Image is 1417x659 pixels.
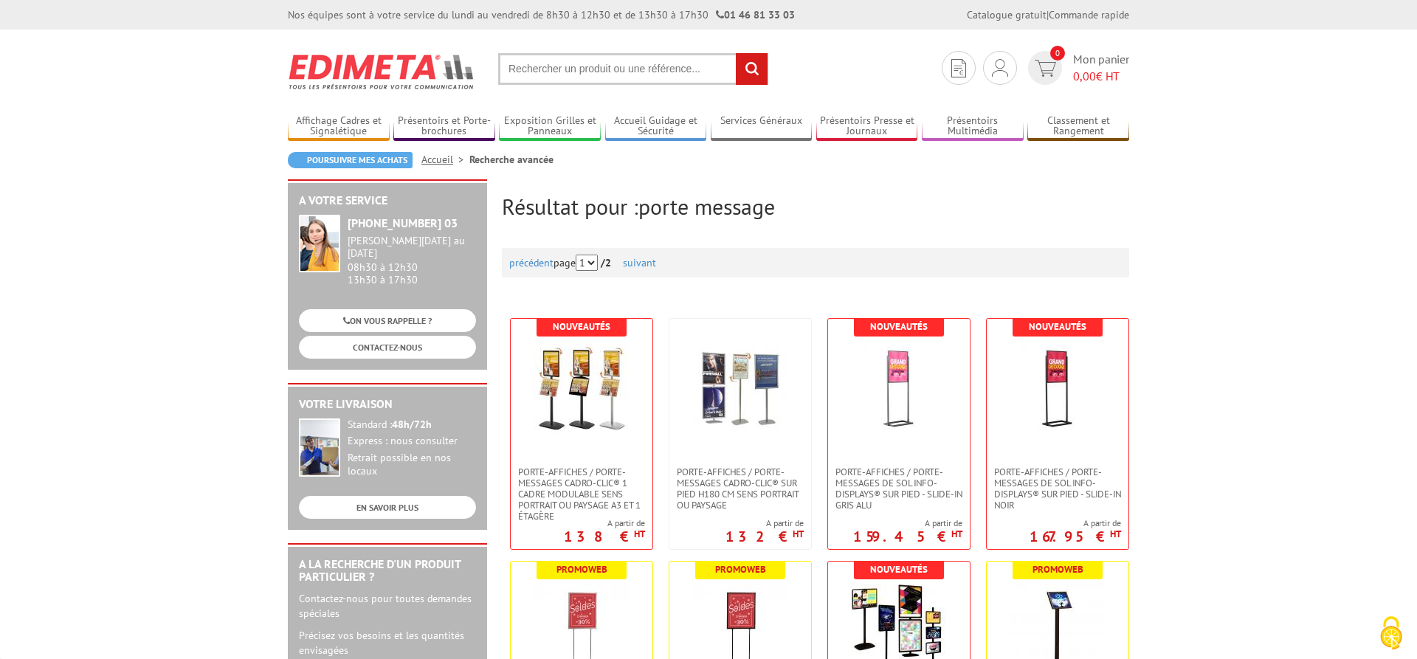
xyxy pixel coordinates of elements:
[870,320,928,333] b: Nouveautés
[1035,60,1056,77] img: devis rapide
[299,215,340,272] img: widget-service.jpg
[1049,8,1129,21] a: Commande rapide
[1073,51,1129,85] span: Mon panier
[299,628,476,658] p: Précisez vos besoins et les quantités envisagées
[498,53,768,85] input: Rechercher un produit ou une référence...
[534,341,630,437] img: Porte-affiches / Porte-messages Cadro-Clic® 1 cadre modulable sens portrait ou paysage A3 et 1 ét...
[638,192,775,221] span: porte message
[348,418,476,432] div: Standard :
[348,435,476,448] div: Express : nous consulter
[509,248,1122,277] div: page
[951,59,966,77] img: devis rapide
[299,398,476,411] h2: Votre livraison
[967,7,1129,22] div: |
[716,8,795,21] strong: 01 46 81 33 03
[1027,114,1129,139] a: Classement et Rangement
[288,152,413,168] a: Poursuivre mes achats
[502,194,1129,218] h2: Résultat pour :
[1110,528,1121,540] sup: HT
[299,418,340,477] img: widget-livraison.jpg
[299,336,476,359] a: CONTACTEZ-NOUS
[922,114,1024,139] a: Présentoirs Multimédia
[669,466,811,511] a: Porte-affiches / Porte-messages Cadro-Clic® sur pied H180 cm sens portrait ou paysage
[725,532,804,541] p: 132 €
[816,114,918,139] a: Présentoirs Presse et Journaux
[1032,563,1083,576] b: Promoweb
[509,256,554,269] a: précédent
[299,309,476,332] a: ON VOUS RAPPELLE ?
[299,496,476,519] a: EN SAVOIR PLUS
[511,466,652,522] a: Porte-affiches / Porte-messages Cadro-Clic® 1 cadre modulable sens portrait ou paysage A3 et 1 ét...
[835,466,962,511] span: Porte-affiches / Porte-messages de sol Info-Displays® sur pied - Slide-in Gris Alu
[853,517,962,529] span: A partir de
[1073,68,1129,85] span: € HT
[992,59,1008,77] img: devis rapide
[469,152,554,167] li: Recherche avancée
[951,528,962,540] sup: HT
[348,235,476,286] div: 08h30 à 12h30 13h30 à 17h30
[556,563,607,576] b: Promoweb
[736,53,768,85] input: rechercher
[634,528,645,540] sup: HT
[564,517,645,529] span: A partir de
[348,235,476,260] div: [PERSON_NAME][DATE] au [DATE]
[392,418,432,431] strong: 48h/72h
[870,563,928,576] b: Nouveautés
[677,466,804,511] span: Porte-affiches / Porte-messages Cadro-Clic® sur pied H180 cm sens portrait ou paysage
[994,466,1121,511] span: Porte-affiches / Porte-messages de sol Info-Displays® sur pied - Slide-in Noir
[1030,532,1121,541] p: 167.95 €
[605,256,611,269] span: 2
[421,153,469,166] a: Accueil
[1024,51,1129,85] a: devis rapide 0 Mon panier 0,00€ HT
[1029,320,1086,333] b: Nouveautés
[1010,341,1106,437] img: Porte-affiches / Porte-messages de sol Info-Displays® sur pied - Slide-in Noir
[288,114,390,139] a: Affichage Cadres et Signalétique
[623,256,656,269] a: suivant
[605,114,707,139] a: Accueil Guidage et Sécurité
[299,194,476,207] h2: A votre service
[1365,609,1417,659] button: Cookies (fenêtre modale)
[288,7,795,22] div: Nos équipes sont à votre service du lundi au vendredi de 8h30 à 12h30 et de 13h30 à 17h30
[564,532,645,541] p: 138 €
[851,341,947,437] img: Porte-affiches / Porte-messages de sol Info-Displays® sur pied - Slide-in Gris Alu
[348,452,476,478] div: Retrait possible en nos locaux
[288,44,476,99] img: Edimeta
[987,466,1128,511] a: Porte-affiches / Porte-messages de sol Info-Displays® sur pied - Slide-in Noir
[348,215,458,230] strong: [PHONE_NUMBER] 03
[299,591,476,621] p: Contactez-nous pour toutes demandes spéciales
[793,528,804,540] sup: HT
[725,517,804,529] span: A partir de
[553,320,610,333] b: Nouveautés
[1050,46,1065,61] span: 0
[1373,615,1410,652] img: Cookies (fenêtre modale)
[853,532,962,541] p: 159.45 €
[393,114,495,139] a: Présentoirs et Porte-brochures
[601,256,620,269] strong: /
[711,114,813,139] a: Services Généraux
[1030,517,1121,529] span: A partir de
[499,114,601,139] a: Exposition Grilles et Panneaux
[1073,69,1096,83] span: 0,00
[518,466,645,522] span: Porte-affiches / Porte-messages Cadro-Clic® 1 cadre modulable sens portrait ou paysage A3 et 1 ét...
[967,8,1047,21] a: Catalogue gratuit
[715,563,766,576] b: Promoweb
[828,466,970,511] a: Porte-affiches / Porte-messages de sol Info-Displays® sur pied - Slide-in Gris Alu
[299,558,476,584] h2: A la recherche d'un produit particulier ?
[692,341,788,437] img: Porte-affiches / Porte-messages Cadro-Clic® sur pied H180 cm sens portrait ou paysage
